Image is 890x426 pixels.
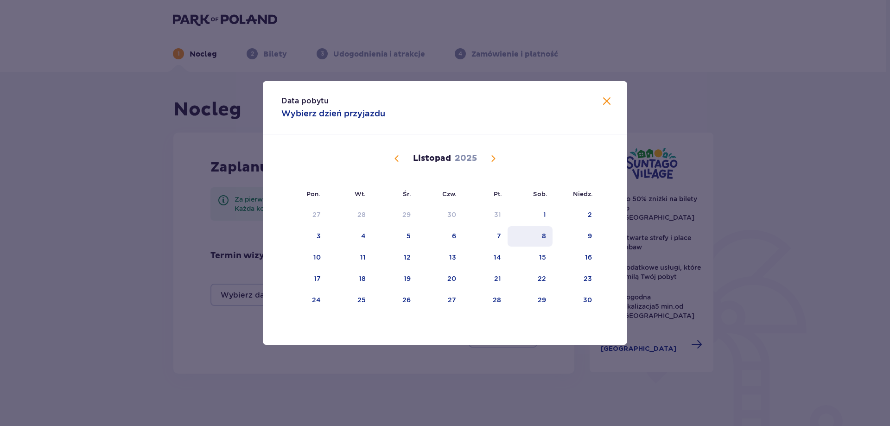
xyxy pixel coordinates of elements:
div: 19 [404,274,411,283]
td: Choose piątek, 31 października 2025 as your check-in date. It’s available. [463,205,508,225]
div: 17 [314,274,321,283]
td: Choose wtorek, 25 listopada 2025 as your check-in date. It’s available. [327,290,372,311]
small: Wt. [355,190,366,197]
td: Choose poniedziałek, 3 listopada 2025 as your check-in date. It’s available. [281,226,327,247]
div: 12 [404,253,411,262]
td: Choose czwartek, 13 listopada 2025 as your check-in date. It’s available. [417,248,463,268]
td: Choose środa, 5 listopada 2025 as your check-in date. It’s available. [372,226,417,247]
div: 3 [317,231,321,241]
td: Choose sobota, 29 listopada 2025 as your check-in date. It’s available. [508,290,553,311]
td: Choose piątek, 7 listopada 2025 as your check-in date. It’s available. [463,226,508,247]
td: Choose sobota, 1 listopada 2025 as your check-in date. It’s available. [508,205,553,225]
div: 26 [402,295,411,305]
td: Choose poniedziałek, 27 października 2025 as your check-in date. It’s available. [281,205,327,225]
td: Choose środa, 19 listopada 2025 as your check-in date. It’s available. [372,269,417,289]
div: 4 [361,231,366,241]
p: Listopad [413,153,451,164]
div: 29 [402,210,411,219]
div: 13 [449,253,456,262]
div: 24 [312,295,321,305]
div: 28 [357,210,366,219]
div: 6 [452,231,456,241]
td: Choose niedziela, 23 listopada 2025 as your check-in date. It’s available. [553,269,598,289]
td: Choose środa, 29 października 2025 as your check-in date. It’s available. [372,205,417,225]
td: Choose wtorek, 4 listopada 2025 as your check-in date. It’s available. [327,226,372,247]
div: 29 [538,295,546,305]
td: Choose poniedziałek, 24 listopada 2025 as your check-in date. It’s available. [281,290,327,311]
td: Choose niedziela, 9 listopada 2025 as your check-in date. It’s available. [553,226,598,247]
small: Sob. [533,190,547,197]
td: Choose czwartek, 20 listopada 2025 as your check-in date. It’s available. [417,269,463,289]
div: 10 [313,253,321,262]
div: 30 [447,210,456,219]
td: Choose piątek, 21 listopada 2025 as your check-in date. It’s available. [463,269,508,289]
td: Choose sobota, 15 listopada 2025 as your check-in date. It’s available. [508,248,553,268]
div: 11 [360,253,366,262]
div: 8 [542,231,546,241]
div: 1 [543,210,546,219]
td: Choose środa, 26 listopada 2025 as your check-in date. It’s available. [372,290,417,311]
td: Choose wtorek, 28 października 2025 as your check-in date. It’s available. [327,205,372,225]
div: 25 [357,295,366,305]
small: Śr. [403,190,411,197]
div: 27 [448,295,456,305]
td: Choose niedziela, 30 listopada 2025 as your check-in date. It’s available. [553,290,598,311]
small: Pon. [306,190,320,197]
p: 2025 [455,153,477,164]
small: Niedz. [573,190,593,197]
div: 28 [493,295,501,305]
td: Choose poniedziałek, 10 listopada 2025 as your check-in date. It’s available. [281,248,327,268]
small: Czw. [442,190,457,197]
td: Choose niedziela, 16 listopada 2025 as your check-in date. It’s available. [553,248,598,268]
div: 27 [312,210,321,219]
td: Choose sobota, 22 listopada 2025 as your check-in date. It’s available. [508,269,553,289]
td: Choose wtorek, 11 listopada 2025 as your check-in date. It’s available. [327,248,372,268]
td: Choose sobota, 8 listopada 2025 as your check-in date. It’s available. [508,226,553,247]
div: 14 [494,253,501,262]
td: Choose piątek, 28 listopada 2025 as your check-in date. It’s available. [463,290,508,311]
div: 7 [497,231,501,241]
div: 15 [539,253,546,262]
div: 18 [359,274,366,283]
td: Choose niedziela, 2 listopada 2025 as your check-in date. It’s available. [553,205,598,225]
div: 21 [494,274,501,283]
div: 31 [494,210,501,219]
small: Pt. [494,190,502,197]
div: 20 [447,274,456,283]
div: 5 [407,231,411,241]
td: Choose piątek, 14 listopada 2025 as your check-in date. It’s available. [463,248,508,268]
td: Choose czwartek, 27 listopada 2025 as your check-in date. It’s available. [417,290,463,311]
td: Choose poniedziałek, 17 listopada 2025 as your check-in date. It’s available. [281,269,327,289]
td: Choose czwartek, 30 października 2025 as your check-in date. It’s available. [417,205,463,225]
td: Choose czwartek, 6 listopada 2025 as your check-in date. It’s available. [417,226,463,247]
div: 22 [538,274,546,283]
td: Choose wtorek, 18 listopada 2025 as your check-in date. It’s available. [327,269,372,289]
div: Calendar [263,134,627,326]
td: Choose środa, 12 listopada 2025 as your check-in date. It’s available. [372,248,417,268]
